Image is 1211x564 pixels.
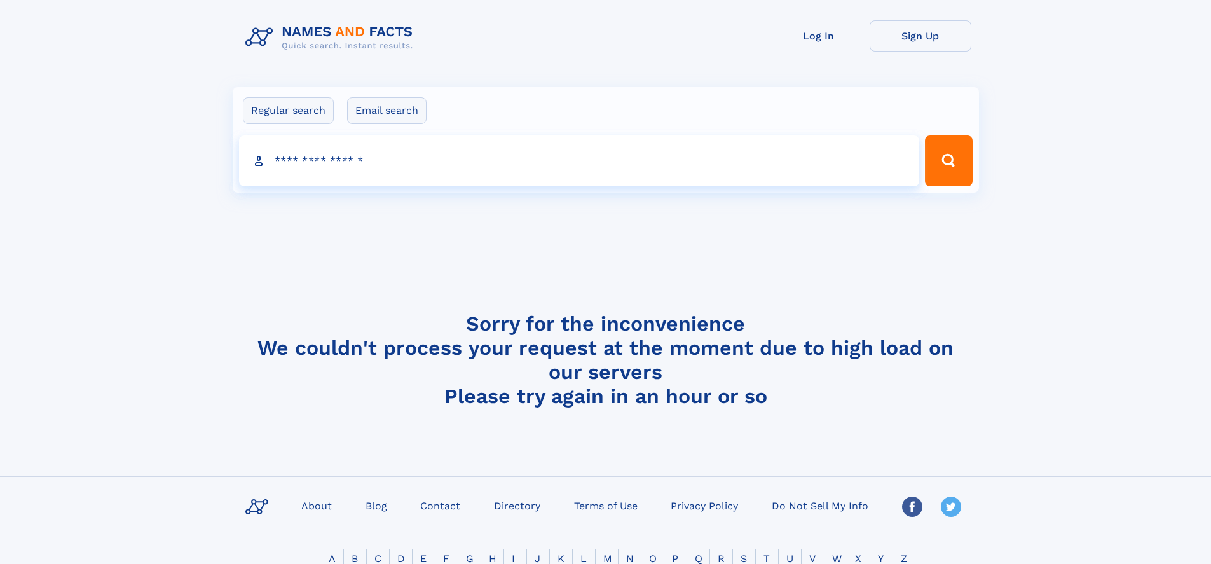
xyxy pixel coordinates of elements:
img: Facebook [902,497,922,517]
a: Log In [768,20,870,52]
a: Sign Up [870,20,971,52]
label: Email search [347,97,427,124]
a: Privacy Policy [666,496,743,514]
a: Terms of Use [569,496,643,514]
h4: Sorry for the inconvenience We couldn't process your request at the moment due to high load on ou... [240,312,971,408]
img: Logo Names and Facts [240,20,423,55]
a: Blog [360,496,392,514]
label: Regular search [243,97,334,124]
img: Twitter [941,497,961,517]
input: search input [239,135,920,186]
a: About [296,496,337,514]
a: Do Not Sell My Info [767,496,873,514]
button: Search Button [925,135,972,186]
a: Directory [489,496,545,514]
a: Contact [415,496,465,514]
